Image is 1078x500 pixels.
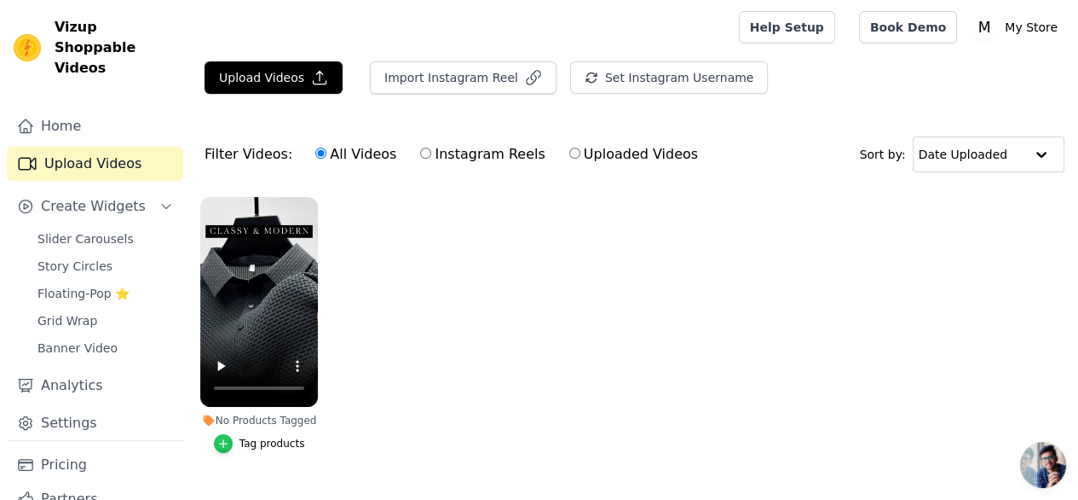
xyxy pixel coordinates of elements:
span: Banner Video [37,340,118,357]
span: Floating-Pop ⭐ [37,285,130,302]
label: Instagram Reels [419,143,545,166]
label: All Videos [314,143,397,166]
a: Settings [7,406,183,440]
button: Create Widgets [7,189,183,224]
div: Sort by: [860,137,1065,172]
a: Open chat [1020,442,1066,488]
a: Analytics [7,369,183,403]
a: Home [7,109,183,143]
a: Slider Carousels [27,227,183,251]
div: No Products Tagged [200,414,318,427]
input: Uploaded Videos [569,148,580,159]
a: Grid Wrap [27,309,183,333]
button: Tag products [214,434,305,453]
a: Book Demo [859,11,957,44]
span: Create Widgets [41,196,146,217]
img: Vizup [14,34,41,61]
text: M [978,19,991,36]
button: Import Instagram Reel [370,61,556,94]
a: Floating-Pop ⭐ [27,282,183,305]
input: Instagram Reels [420,148,431,159]
button: M My Store [971,12,1064,43]
a: Banner Video [27,336,183,360]
div: Filter Videos: [205,135,707,174]
a: Pricing [7,448,183,482]
div: Tag products [239,437,305,451]
p: My Store [998,12,1064,43]
span: Story Circles [37,258,112,275]
input: All Videos [315,148,326,159]
label: Uploaded Videos [568,143,699,166]
a: Story Circles [27,254,183,278]
a: Help Setup [739,11,835,44]
button: Upload Videos [205,61,343,94]
span: Slider Carousels [37,230,134,247]
span: Grid Wrap [37,312,97,329]
button: Set Instagram Username [570,61,768,94]
a: Upload Videos [7,147,183,181]
span: Vizup Shoppable Videos [55,17,176,78]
